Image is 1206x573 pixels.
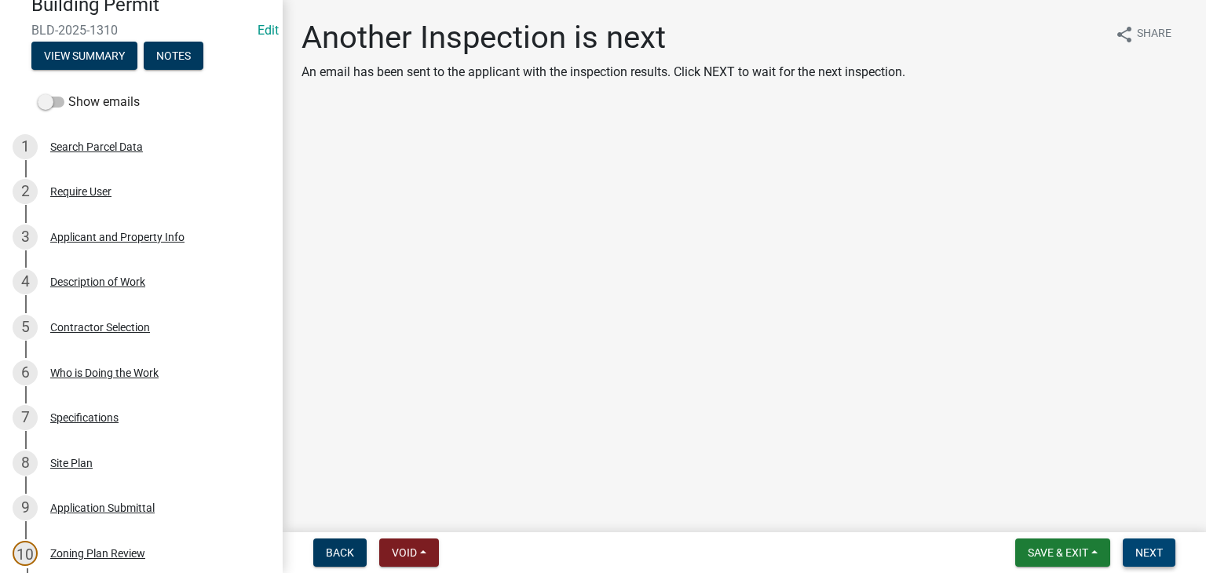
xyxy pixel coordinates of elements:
button: shareShare [1102,19,1184,49]
span: Save & Exit [1028,546,1088,559]
div: 2 [13,179,38,204]
wm-modal-confirm: Notes [144,50,203,63]
div: 4 [13,269,38,294]
div: 7 [13,405,38,430]
div: Applicant and Property Info [50,232,185,243]
div: 1 [13,134,38,159]
span: Back [326,546,354,559]
button: View Summary [31,42,137,70]
button: Save & Exit [1015,538,1110,567]
div: 8 [13,451,38,476]
div: 3 [13,224,38,250]
h1: Another Inspection is next [301,19,905,57]
div: Search Parcel Data [50,141,143,152]
p: An email has been sent to the applicant with the inspection results. Click NEXT to wait for the n... [301,63,905,82]
div: 10 [13,541,38,566]
div: Contractor Selection [50,322,150,333]
div: 6 [13,360,38,385]
div: Application Submittal [50,502,155,513]
a: Edit [258,23,279,38]
div: Who is Doing the Work [50,367,159,378]
button: Next [1123,538,1175,567]
i: share [1115,25,1134,44]
wm-modal-confirm: Edit Application Number [258,23,279,38]
span: Void [392,546,417,559]
wm-modal-confirm: Summary [31,50,137,63]
div: Zoning Plan Review [50,548,145,559]
div: Description of Work [50,276,145,287]
button: Back [313,538,367,567]
div: 9 [13,495,38,520]
div: Require User [50,186,111,197]
span: Share [1137,25,1171,44]
button: Void [379,538,439,567]
div: 5 [13,315,38,340]
div: Specifications [50,412,119,423]
div: Site Plan [50,458,93,469]
label: Show emails [38,93,140,111]
span: Next [1135,546,1163,559]
span: BLD-2025-1310 [31,23,251,38]
button: Notes [144,42,203,70]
